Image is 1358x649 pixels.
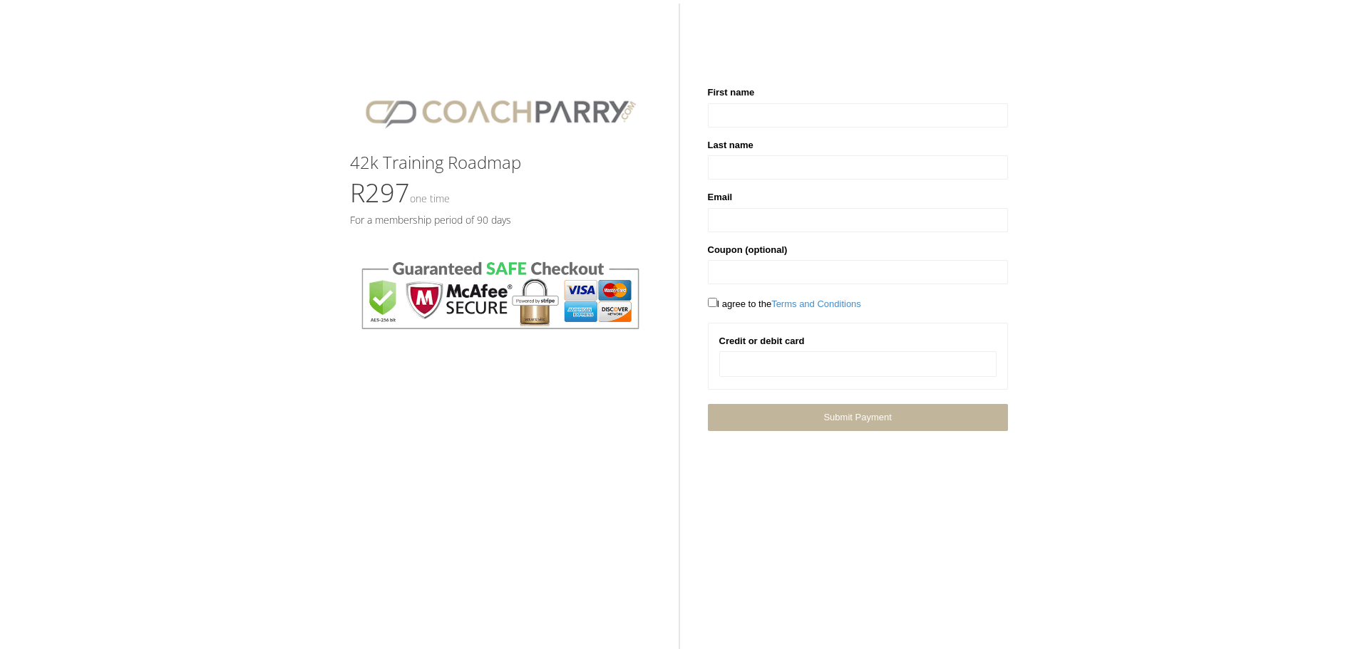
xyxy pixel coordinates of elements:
label: Email [708,190,733,204]
h3: 42k Training Roadmap [350,153,650,172]
small: One time [410,192,450,205]
a: Submit Payment [708,404,1008,430]
span: I agree to the [708,298,861,309]
h5: For a membership period of 90 days [350,214,650,225]
label: Last name [708,138,753,152]
iframe: Secure card payment input frame [729,358,987,370]
label: Credit or debit card [719,334,805,348]
label: First name [708,85,755,100]
span: R297 [350,175,450,210]
label: Coupon (optional) [708,243,788,257]
span: Submit Payment [823,412,891,422]
a: Terms and Conditions [771,298,861,309]
img: CPlogo.png [350,85,650,139]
